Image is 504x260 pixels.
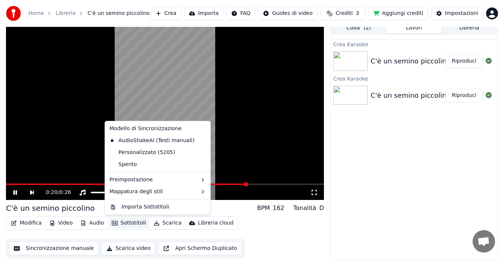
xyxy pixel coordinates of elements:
[258,7,317,20] button: Guides di video
[356,10,359,17] span: 3
[121,203,169,211] div: Importa Sottotitoli
[9,242,99,255] button: Sincronizzazione manuale
[6,203,95,213] div: C'è un semino piccolino
[364,24,371,32] span: ( 2 )
[28,10,44,17] a: Home
[109,218,149,228] button: Sottotitoli
[106,186,209,198] div: Mappatura degli stili
[368,7,428,20] button: Aggiungi crediti
[331,23,386,34] button: Coda
[106,135,198,147] div: AudioShakeAI (Testi manuali)
[371,56,451,66] div: C'è un semino piccolino
[46,189,64,196] div: /
[226,7,255,20] button: FAQ
[319,204,324,213] div: D
[431,7,483,20] button: Impostazioni
[106,174,209,186] div: Preimpostazione
[386,23,442,34] button: Lavori
[77,218,107,228] button: Audio
[46,189,58,196] span: 0:20
[106,147,178,159] div: Personalizzato (5205)
[445,10,478,17] div: Impostazioni
[28,10,149,17] nav: breadcrumb
[321,7,365,20] button: Crediti3
[8,218,45,228] button: Modifica
[473,230,495,253] div: Aprire la chat
[106,159,209,170] div: Spento
[151,7,181,20] button: Crea
[198,219,234,227] div: Libreria cloud
[46,218,76,228] button: Video
[257,204,270,213] div: BPM
[158,242,242,255] button: Apri Schermo Duplicato
[330,40,498,48] div: Crea Karaoke
[330,74,498,83] div: Crea Karaoke
[371,90,451,101] div: C'è un semino piccolino
[87,10,149,17] span: C'è un semino piccolino
[445,54,483,68] button: Riproduci
[59,189,71,196] span: 0:26
[336,10,353,17] span: Crediti
[293,204,316,213] div: Tonalità
[442,23,497,34] button: Libreria
[445,89,483,102] button: Riproduci
[56,10,75,17] a: Libreria
[273,204,284,213] div: 162
[184,7,223,20] button: Importa
[102,242,155,255] button: Scarica video
[151,218,185,228] button: Scarica
[6,6,21,21] img: youka
[106,123,209,135] div: Modello di Sincronizzazione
